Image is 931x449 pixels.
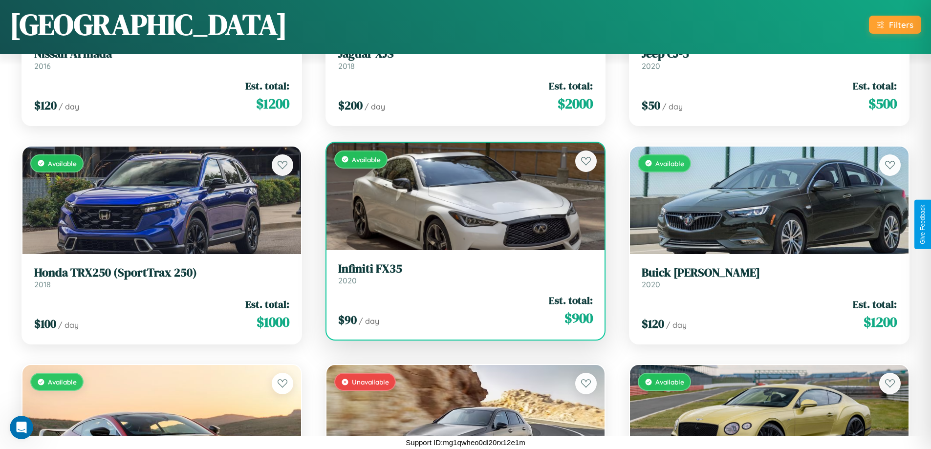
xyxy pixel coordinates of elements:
[34,316,56,332] span: $ 100
[338,61,355,71] span: 2018
[642,316,664,332] span: $ 120
[864,312,897,332] span: $ 1200
[10,4,287,44] h1: [GEOGRAPHIC_DATA]
[642,97,660,113] span: $ 50
[256,94,289,113] span: $ 1200
[10,416,33,439] iframe: Intercom live chat
[257,312,289,332] span: $ 1000
[853,79,897,93] span: Est. total:
[558,94,593,113] span: $ 2000
[245,79,289,93] span: Est. total:
[889,20,913,30] div: Filters
[919,205,926,244] div: Give Feedback
[58,320,79,330] span: / day
[642,47,897,61] h3: Jeep CJ-5
[868,94,897,113] span: $ 500
[365,102,385,111] span: / day
[48,159,77,168] span: Available
[352,155,381,164] span: Available
[338,262,593,276] h3: Infiniti FX35
[642,47,897,71] a: Jeep CJ-52020
[48,378,77,386] span: Available
[655,378,684,386] span: Available
[352,378,389,386] span: Unavailable
[338,312,357,328] span: $ 90
[338,262,593,286] a: Infiniti FX352020
[245,297,289,311] span: Est. total:
[34,279,51,289] span: 2018
[406,436,525,449] p: Support ID: mg1qwheo0dl20rx12e1m
[642,279,660,289] span: 2020
[655,159,684,168] span: Available
[34,266,289,290] a: Honda TRX250 (SportTrax 250)2018
[853,297,897,311] span: Est. total:
[34,47,289,71] a: Nissan Armada2016
[666,320,687,330] span: / day
[359,316,379,326] span: / day
[549,293,593,307] span: Est. total:
[642,266,897,280] h3: Buick [PERSON_NAME]
[642,266,897,290] a: Buick [PERSON_NAME]2020
[34,97,57,113] span: $ 120
[34,61,51,71] span: 2016
[662,102,683,111] span: / day
[549,79,593,93] span: Est. total:
[34,266,289,280] h3: Honda TRX250 (SportTrax 250)
[338,276,357,285] span: 2020
[869,16,921,34] button: Filters
[642,61,660,71] span: 2020
[338,97,363,113] span: $ 200
[338,47,593,71] a: Jaguar XJS2018
[564,308,593,328] span: $ 900
[338,47,593,61] h3: Jaguar XJS
[34,47,289,61] h3: Nissan Armada
[59,102,79,111] span: / day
